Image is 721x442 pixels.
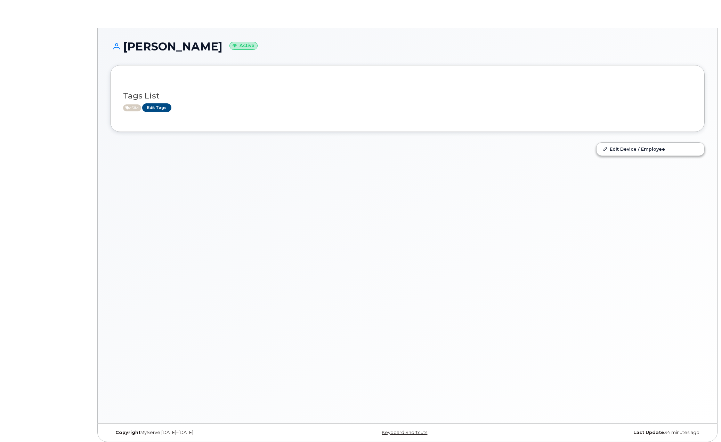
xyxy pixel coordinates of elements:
[110,40,705,53] h1: [PERSON_NAME]
[115,430,140,435] strong: Copyright
[123,104,141,111] span: Active
[633,430,664,435] strong: Last Update
[142,103,171,112] a: Edit Tags
[110,430,308,435] div: MyServe [DATE]–[DATE]
[597,143,704,155] a: Edit Device / Employee
[123,92,692,100] h3: Tags List
[382,430,427,435] a: Keyboard Shortcuts
[507,430,705,435] div: 34 minutes ago
[229,42,258,50] small: Active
